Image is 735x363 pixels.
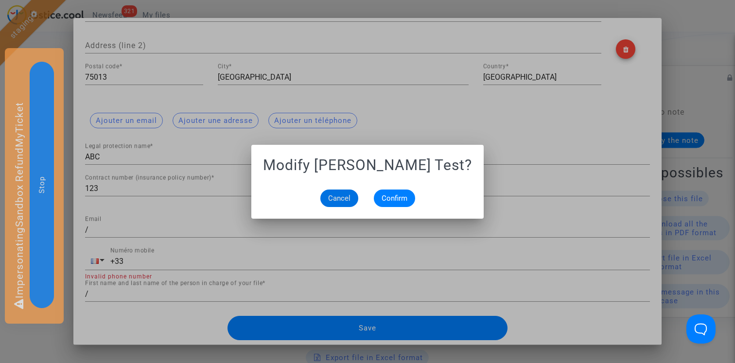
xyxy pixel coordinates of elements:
[382,194,407,203] span: Confirm
[686,314,716,344] iframe: Help Scout Beacon - Open
[37,176,46,193] span: Stop
[320,190,358,207] button: Cancel
[328,194,350,203] span: Cancel
[5,48,64,324] div: Impersonating
[263,156,472,174] h1: Modify [PERSON_NAME] Test?
[374,190,415,207] button: Confirm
